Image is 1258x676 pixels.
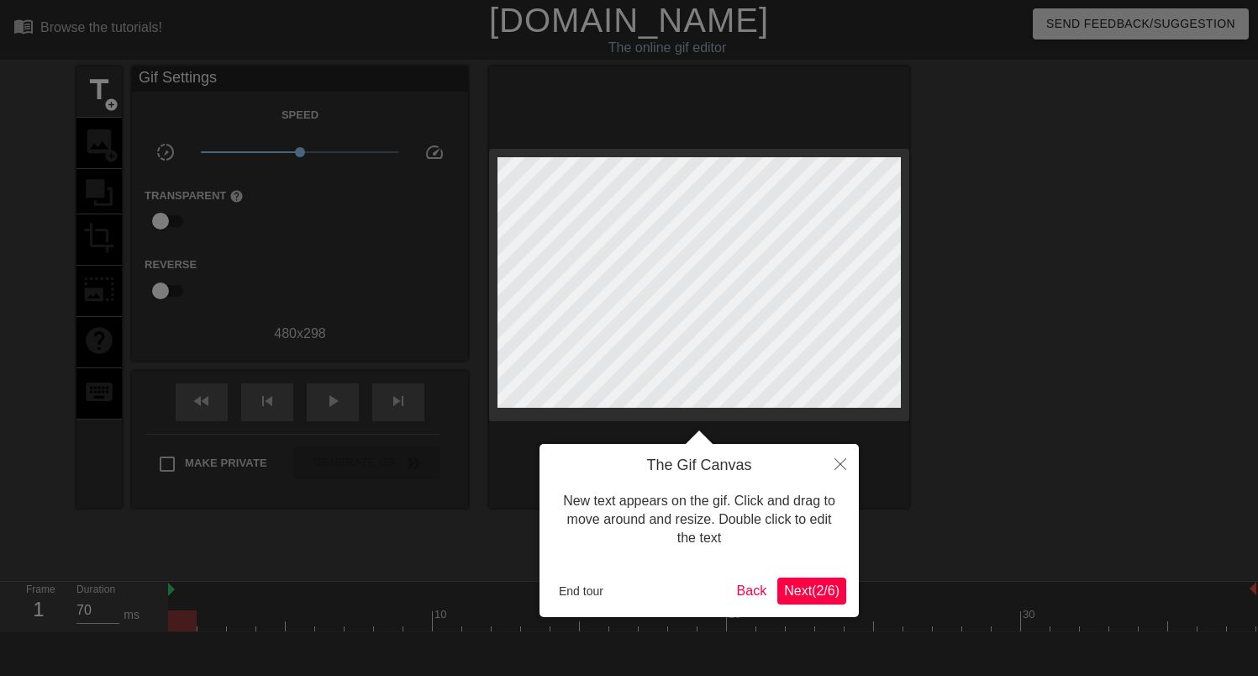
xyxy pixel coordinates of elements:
[777,578,846,605] button: Next
[784,584,840,598] span: Next ( 2 / 6 )
[552,578,610,604] button: End tour
[552,457,846,475] h4: The Gif Canvas
[552,475,846,565] div: New text appears on the gif. Click and drag to move around and resize. Double click to edit the text
[822,444,859,483] button: Close
[730,578,774,605] button: Back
